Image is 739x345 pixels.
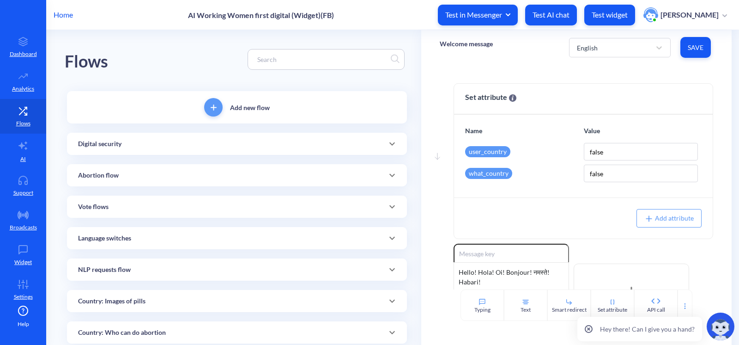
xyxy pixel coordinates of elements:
[67,321,407,344] div: Country: Who can do abortion
[592,10,628,19] p: Test widget
[643,7,658,22] img: user photo
[688,43,703,52] span: Save
[465,126,579,136] p: Name
[54,9,73,20] p: Home
[521,306,531,314] div: Text
[680,37,711,58] button: Save
[188,11,334,19] p: AI Working Women first digital (Widget)(FB)
[12,85,34,93] p: Analytics
[18,320,29,328] span: Help
[78,139,121,149] p: Digital security
[577,43,598,52] div: English
[584,126,698,136] p: Value
[445,10,510,20] span: Test in Messenger
[584,143,698,160] input: none
[78,171,119,180] p: Abortion flow
[20,155,26,163] p: AI
[78,265,131,275] p: NLP requests flow
[67,290,407,312] div: Country: Images of pills
[16,119,30,128] p: Flows
[584,165,698,182] input: none
[533,10,569,19] p: Test AI chat
[438,5,518,25] button: Test in Messenger
[65,49,108,75] div: Flows
[660,10,719,20] p: [PERSON_NAME]
[525,5,577,25] button: Test AI chat
[644,214,694,222] span: Add attribute
[78,202,109,212] p: Vote flows
[13,189,33,197] p: Support
[600,324,695,334] p: Hey there! Can I give you a hand?
[454,262,569,318] div: Hello! Hola! Oi! Bonjour! नमस्ते! Habari!
[14,258,32,266] p: Widget
[10,223,37,232] p: Broadcasts
[639,6,732,23] button: user photo[PERSON_NAME]
[67,196,407,218] div: Vote flows
[67,164,407,186] div: Abortion flow
[440,39,493,49] p: Welcome message
[253,54,391,65] input: Search
[14,293,33,301] p: Settings
[67,259,407,281] div: NLP requests flow
[465,92,516,103] span: Set attribute
[647,306,665,314] div: API call
[707,313,734,340] img: copilot-icon.svg
[67,133,407,155] div: Digital security
[204,98,223,117] button: add
[78,234,131,243] p: Language switches
[67,227,407,249] div: Language switches
[474,306,491,314] div: Typing
[78,328,166,338] p: Country: Who can do abortion
[230,103,270,112] p: Add new flow
[552,306,587,314] div: Smart redirect
[465,168,512,179] div: what_country
[584,5,635,25] button: Test widget
[10,50,37,58] p: Dashboard
[454,244,569,262] input: Message key
[78,296,145,306] p: Country: Images of pills
[465,146,510,157] div: user_country
[598,306,627,314] div: Set attribute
